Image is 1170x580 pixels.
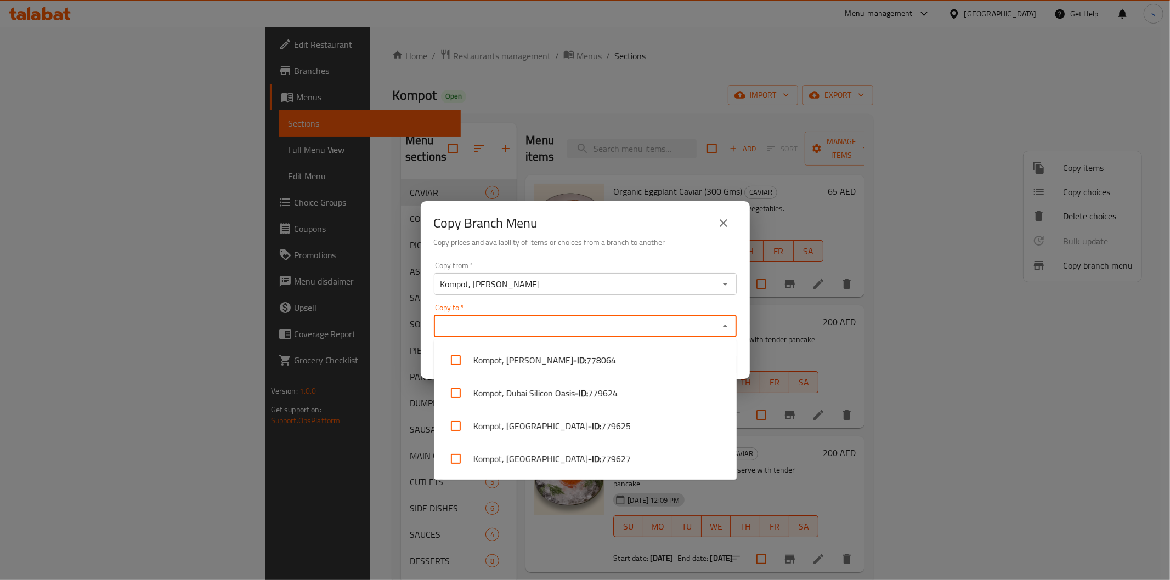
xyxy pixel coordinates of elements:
[586,354,616,367] span: 778064
[434,236,737,248] h6: Copy prices and availability of items or choices from a branch to another
[717,276,733,292] button: Open
[601,452,631,465] span: 779627
[434,214,538,232] h2: Copy Branch Menu
[588,419,601,433] b: - ID:
[434,377,737,410] li: Kompot, Dubai Silicon Oasis
[710,210,737,236] button: close
[573,354,586,367] b: - ID:
[588,386,618,400] span: 779624
[575,386,588,400] b: - ID:
[588,452,601,465] b: - ID:
[434,344,737,377] li: Kompot, [PERSON_NAME]
[601,419,631,433] span: 779625
[434,442,737,475] li: Kompot, [GEOGRAPHIC_DATA]
[717,319,733,334] button: Close
[434,410,737,442] li: Kompot, [GEOGRAPHIC_DATA]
